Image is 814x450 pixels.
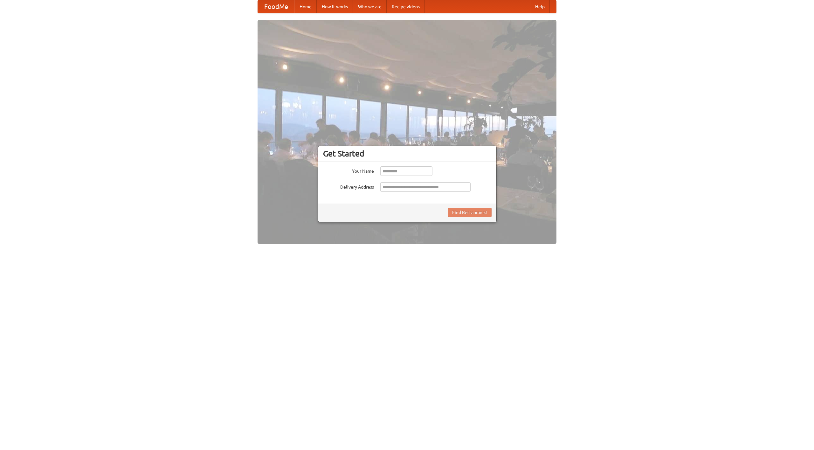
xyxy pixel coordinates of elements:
a: Help [530,0,550,13]
a: Who we are [353,0,387,13]
h3: Get Started [323,149,492,158]
a: How it works [317,0,353,13]
a: Recipe videos [387,0,425,13]
button: Find Restaurants! [448,208,492,217]
label: Your Name [323,166,374,174]
a: FoodMe [258,0,294,13]
label: Delivery Address [323,182,374,190]
a: Home [294,0,317,13]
